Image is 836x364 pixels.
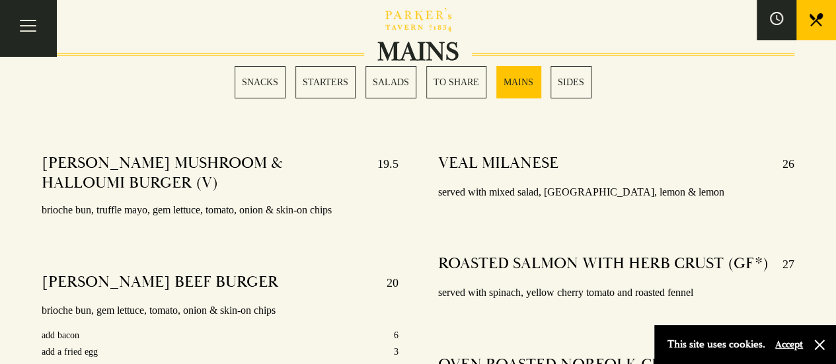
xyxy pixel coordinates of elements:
[364,153,399,193] p: 19.5
[42,201,398,220] p: brioche bun, truffle mayo, gem lettuce, tomato, onion & skin-on chips
[775,338,803,351] button: Accept
[438,183,794,202] p: served with mixed salad, [GEOGRAPHIC_DATA], lemon & lemon
[42,344,98,360] p: add a fried egg
[373,272,399,293] p: 20
[813,338,826,351] button: Close and accept
[438,254,769,275] h4: ROASTED SALMON WITH HERB CRUST (GF*)
[769,254,794,275] p: 27
[295,66,356,98] a: 2 / 6
[551,66,591,98] a: 6 / 6
[769,153,794,174] p: 26
[42,272,278,293] h4: [PERSON_NAME] BEEF BURGER
[438,283,794,303] p: served with spinach, yellow cherry tomato and roasted fennel
[42,153,363,193] h4: [PERSON_NAME] MUSHROOM & HALLOUMI BURGER (V)
[235,66,285,98] a: 1 / 6
[438,153,558,174] h4: VEAL MILANESE
[426,66,486,98] a: 4 / 6
[667,335,765,354] p: This site uses cookies.
[42,301,398,320] p: brioche bun, gem lettuce, tomato, onion & skin-on chips
[394,344,399,360] p: 3
[42,327,79,344] p: add bacon
[496,66,541,98] a: 5 / 6
[365,66,416,98] a: 3 / 6
[394,327,399,344] p: 6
